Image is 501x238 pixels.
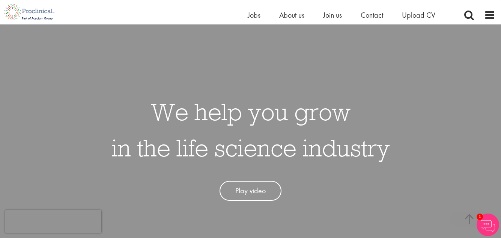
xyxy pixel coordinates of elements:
a: Upload CV [402,10,435,20]
a: Play video [220,181,281,201]
span: 1 [477,214,483,220]
img: Chatbot [477,214,499,236]
a: Join us [323,10,342,20]
h1: We help you grow in the life science industry [111,94,390,166]
a: About us [279,10,304,20]
a: Jobs [248,10,260,20]
a: Contact [361,10,383,20]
